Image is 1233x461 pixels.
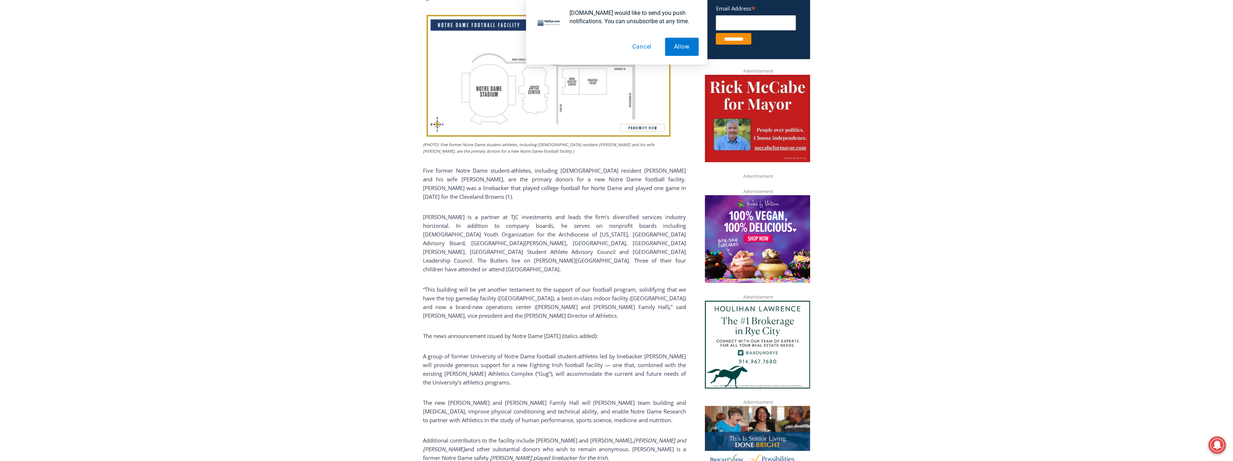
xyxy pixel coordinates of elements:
span: Advertisement [735,293,780,300]
img: Houlihan Lawrence The #1 Brokerage in Rye City [705,301,810,388]
span: Advertisement [735,173,780,180]
button: Cancel [623,38,661,56]
a: Intern @ [DOMAIN_NAME] [174,70,352,90]
img: McCabe for Mayor [705,75,810,162]
img: Baked by Melissa [705,195,810,283]
span: Advertisement [735,188,780,195]
div: [DOMAIN_NAME] would like to send you push notifications. You can unsubscribe at any time. [564,9,699,25]
span: Five former Notre Dame student-athletes, including [DEMOGRAPHIC_DATA] resident [PERSON_NAME] and ... [423,167,686,200]
span: The news announcement issued by Notre Dame [DATE] (italics added): [423,332,598,339]
img: (PHOTO: Five former Notre Dame student-athletes, including Rye resident Dave Butler and his wife ... [423,12,675,140]
span: Additional contributors to the facility include [PERSON_NAME] and [PERSON_NAME], [423,437,633,444]
span: The new [PERSON_NAME] and [PERSON_NAME] Family Hall will [PERSON_NAME] team building and [MEDICAL... [423,399,686,424]
button: Allow [665,38,699,56]
span: “This building will be yet another testament to the support of our football program, solidifying ... [423,286,686,319]
figcaption: (PHOTO: Five former Notre Dame student-athletes, including [DEMOGRAPHIC_DATA] resident [PERSON_NA... [423,141,675,154]
span: [PERSON_NAME] and [PERSON_NAME] [423,437,686,453]
span: Advertisement [735,67,780,74]
span: Advertisement [735,399,780,406]
span: A group of former University of Notre Dame football student-athletes led by linebacker [PERSON_NA... [423,353,686,386]
span: Intern @ [DOMAIN_NAME] [190,72,336,89]
div: "We would have speakers with experience in local journalism speak to us about their experiences a... [183,0,343,70]
img: notification icon [535,9,564,38]
span: [PERSON_NAME] is a partner at TJC investments and leads the firm’s diversified services industry ... [423,213,686,273]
